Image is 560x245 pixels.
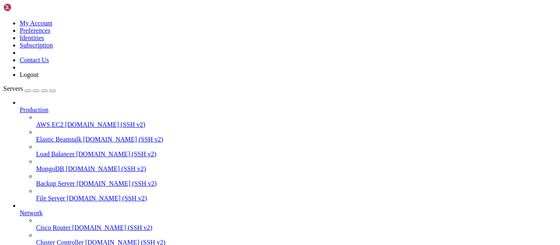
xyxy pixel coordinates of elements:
a: Preferences [20,27,50,34]
span: [DOMAIN_NAME] (SSH v2) [72,224,153,231]
span: [DOMAIN_NAME] (SSH v2) [65,121,146,128]
span: MongoDB [36,165,64,172]
a: AWS EC2 [DOMAIN_NAME] (SSH v2) [36,121,557,128]
span: File Server [36,195,65,202]
span: Cisco Router [36,224,71,231]
li: AWS EC2 [DOMAIN_NAME] (SSH v2) [36,114,557,128]
a: Load Balancer [DOMAIN_NAME] (SSH v2) [36,151,557,158]
span: [DOMAIN_NAME] (SSH v2) [76,151,157,157]
a: Production [20,106,557,114]
span: Load Balancer [36,151,75,157]
a: Identities [20,34,44,41]
li: Cisco Router [DOMAIN_NAME] (SSH v2) [36,217,557,232]
span: Network [20,209,43,216]
li: Load Balancer [DOMAIN_NAME] (SSH v2) [36,143,557,158]
span: Production [20,106,48,113]
span: [DOMAIN_NAME] (SSH v2) [66,165,146,172]
a: Network [20,209,557,217]
a: Backup Server [DOMAIN_NAME] (SSH v2) [36,180,557,187]
span: [DOMAIN_NAME] (SSH v2) [77,180,157,187]
a: Elastic Beanstalk [DOMAIN_NAME] (SSH v2) [36,136,557,143]
li: File Server [DOMAIN_NAME] (SSH v2) [36,187,557,202]
a: My Account [20,20,52,27]
li: Elastic Beanstalk [DOMAIN_NAME] (SSH v2) [36,128,557,143]
span: Elastic Beanstalk [36,136,82,143]
a: Contact Us [20,56,49,63]
li: Production [20,99,557,202]
span: [DOMAIN_NAME] (SSH v2) [67,195,147,202]
a: Servers [3,85,56,92]
img: Shellngn [3,3,50,11]
a: File Server [DOMAIN_NAME] (SSH v2) [36,195,557,202]
a: Cisco Router [DOMAIN_NAME] (SSH v2) [36,224,557,232]
span: Backup Server [36,180,75,187]
span: Servers [3,85,23,92]
a: Logout [20,71,39,78]
a: Subscription [20,42,53,49]
li: Backup Server [DOMAIN_NAME] (SSH v2) [36,173,557,187]
a: MongoDB [DOMAIN_NAME] (SSH v2) [36,165,557,173]
span: [DOMAIN_NAME] (SSH v2) [83,136,164,143]
span: AWS EC2 [36,121,64,128]
li: MongoDB [DOMAIN_NAME] (SSH v2) [36,158,557,173]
